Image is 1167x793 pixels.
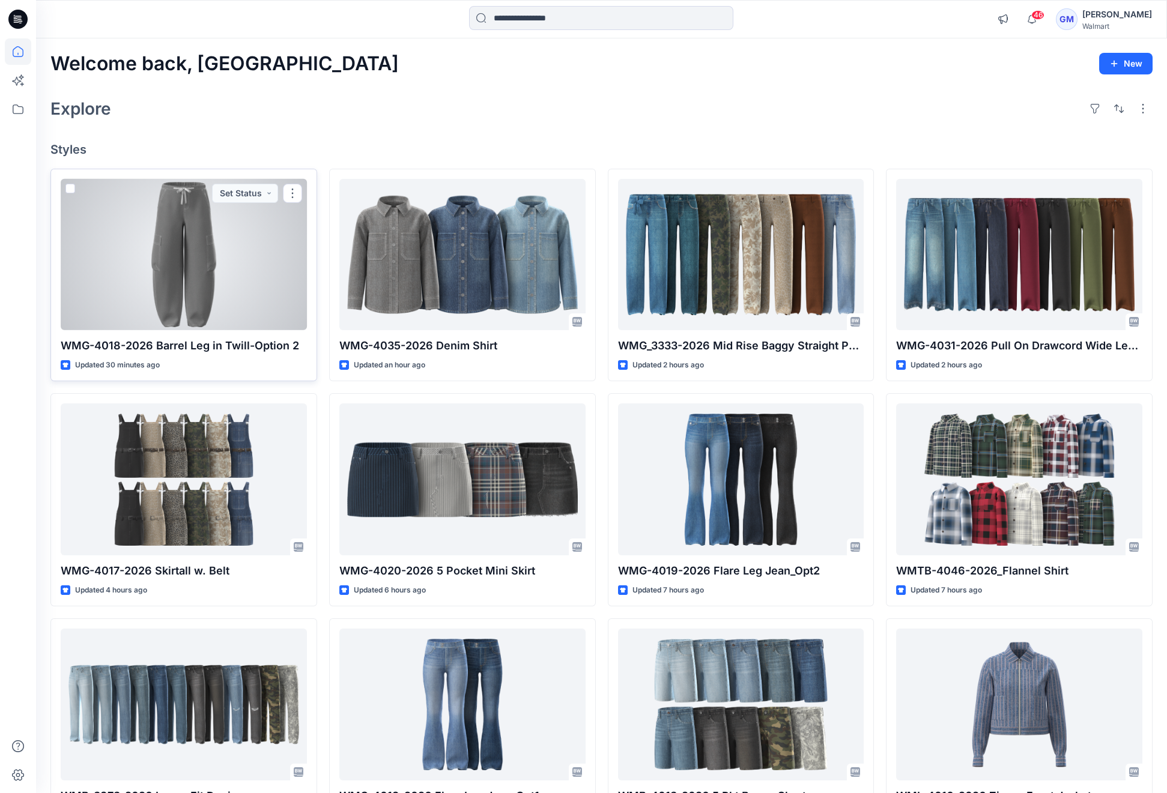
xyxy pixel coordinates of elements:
p: WMTB-4046-2026_Flannel Shirt [896,562,1142,579]
p: Updated 7 hours ago [632,584,704,597]
span: 46 [1031,10,1044,20]
h2: Explore [50,99,111,118]
p: Updated 4 hours ago [75,584,147,597]
p: Updated 30 minutes ago [75,359,160,372]
p: WMG_3333-2026 Mid Rise Baggy Straight Pant [618,337,864,354]
a: WMB-4013-2026 5 Pkt Baggy Short [618,629,864,780]
div: [PERSON_NAME] [1082,7,1152,22]
a: WMG-4019-2026 Flare Leg Jean_Opt2 [618,403,864,555]
div: Walmart [1082,22,1152,31]
p: Updated an hour ago [354,359,425,372]
a: WMG-4020-2026 5 Pocket Mini Skirt [339,403,586,555]
p: Updated 6 hours ago [354,584,426,597]
a: WMTB-4046-2026_Flannel Shirt [896,403,1142,555]
div: GM [1056,8,1078,30]
a: WMG-4019-2026 Flare Leg Jean_Opt1 [339,629,586,780]
p: Updated 2 hours ago [911,359,982,372]
p: WMG-4035-2026 Denim Shirt [339,337,586,354]
p: Updated 2 hours ago [632,359,704,372]
button: New [1099,53,1153,74]
a: WML-4016-2026 Zipper Front Jacket [896,629,1142,780]
a: WMB-3973-2026 Loose Fit Denim [61,629,307,780]
p: Updated 7 hours ago [911,584,982,597]
a: WMG-4017-2026 Skirtall w. Belt [61,403,307,555]
p: WMG-4018-2026 Barrel Leg in Twill-Option 2 [61,337,307,354]
a: WMG_3333-2026 Mid Rise Baggy Straight Pant [618,179,864,330]
h4: Styles [50,142,1153,157]
a: WMG-4031-2026 Pull On Drawcord Wide Leg_Opt3 [896,179,1142,330]
a: WMG-4035-2026 Denim Shirt [339,179,586,330]
p: WMG-4017-2026 Skirtall w. Belt [61,562,307,579]
p: WMG-4020-2026 5 Pocket Mini Skirt [339,562,586,579]
p: WMG-4031-2026 Pull On Drawcord Wide Leg_Opt3 [896,337,1142,354]
a: WMG-4018-2026 Barrel Leg in Twill-Option 2 [61,179,307,330]
h2: Welcome back, [GEOGRAPHIC_DATA] [50,53,399,75]
p: WMG-4019-2026 Flare Leg Jean_Opt2 [618,562,864,579]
